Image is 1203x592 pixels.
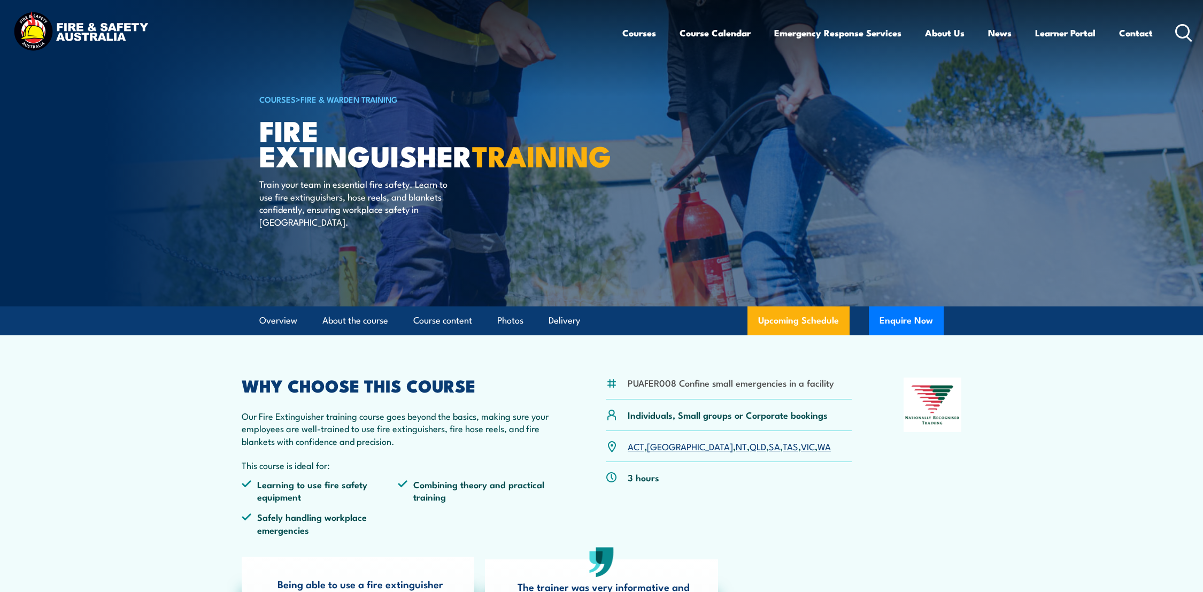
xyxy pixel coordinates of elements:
h2: WHY CHOOSE THIS COURSE [242,378,554,393]
a: About the course [322,306,388,335]
li: PUAFER008 Confine small emergencies in a facility [628,376,834,389]
li: Safely handling workplace emergencies [242,511,398,536]
a: [GEOGRAPHIC_DATA] [647,440,733,452]
a: WA [818,440,831,452]
li: Learning to use fire safety equipment [242,478,398,503]
a: Emergency Response Services [774,19,901,47]
a: Course Calendar [680,19,751,47]
strong: TRAINING [472,133,611,177]
a: Courses [622,19,656,47]
img: Nationally Recognised Training logo. [904,378,961,432]
p: Individuals, Small groups or Corporate bookings [628,409,828,421]
a: Learner Portal [1035,19,1096,47]
a: Fire & Warden Training [300,93,398,105]
h1: Fire Extinguisher [259,118,523,167]
p: 3 hours [628,471,659,483]
a: Course content [413,306,472,335]
a: Contact [1119,19,1153,47]
a: NT [736,440,747,452]
p: This course is ideal for: [242,459,554,471]
p: Our Fire Extinguisher training course goes beyond the basics, making sure your employees are well... [242,410,554,447]
a: VIC [801,440,815,452]
p: , , , , , , , [628,440,831,452]
h6: > [259,93,523,105]
button: Enquire Now [869,306,944,335]
a: TAS [783,440,798,452]
a: Overview [259,306,297,335]
a: SA [769,440,780,452]
a: Upcoming Schedule [747,306,850,335]
a: ACT [628,440,644,452]
p: Train your team in essential fire safety. Learn to use fire extinguishers, hose reels, and blanke... [259,178,454,228]
a: COURSES [259,93,296,105]
a: Delivery [549,306,580,335]
a: News [988,19,1012,47]
li: Combining theory and practical training [398,478,554,503]
a: QLD [750,440,766,452]
a: About Us [925,19,965,47]
a: Photos [497,306,523,335]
